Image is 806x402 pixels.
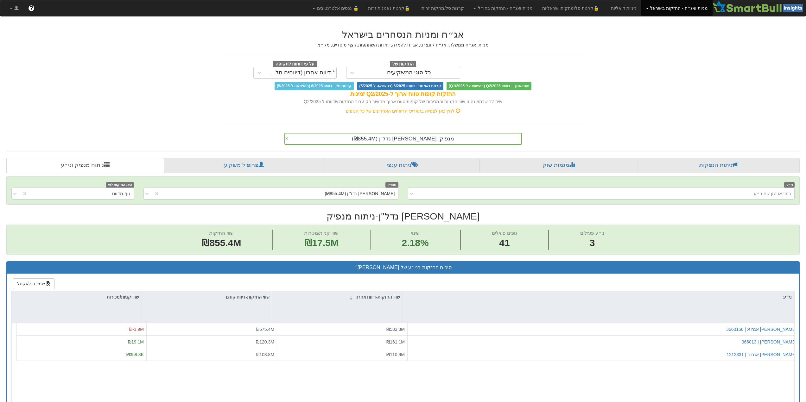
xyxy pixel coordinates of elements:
div: * דיווח אחרון (דיווחים חלקיים) [267,70,335,76]
a: מניות דואליות [606,0,641,16]
div: שים לב שבתצוגה זו שווי הקניות והמכירות של קופות טווח ארוך מחושב רק עבור החזקות שדווחו ל Q2/2025 [223,98,584,105]
span: הצג החזקות לפי [106,182,134,188]
span: Clear value [285,133,290,144]
span: מנפיק: ‏[PERSON_NAME] נדל"ן ‎(₪855.4M)‎ [352,136,454,142]
span: קרנות סל - דיווחי 6/2025 (בהשוואה ל-5/2025) [275,82,354,90]
span: שווי קניות/מכירות [304,230,338,236]
a: ? [23,0,39,16]
span: החזקות של [390,61,416,68]
span: ₪120.3M [256,339,274,344]
a: 🔒 נכסים אלטרנטיבים [308,0,363,16]
span: ני״ע [784,182,795,188]
img: Smartbull [713,0,806,13]
a: 🔒קרנות סל/מחקות ישראליות [537,0,606,16]
h2: [PERSON_NAME] נדל"ן - ניתוח מנפיק [6,211,800,221]
div: [PERSON_NAME] נדל"ן (₪855.4M) [325,190,395,197]
span: × [285,136,289,141]
span: 41 [492,236,517,250]
span: טווח ארוך - דיווחי Q2/2025 (בהשוואה ל-Q1/2025) [447,82,531,90]
div: גוף מדווח [112,190,130,197]
span: קרנות נאמנות - דיווחי 6/2025 (בהשוואה ל-5/2025) [357,82,443,90]
span: ₪110.9M [386,352,405,357]
span: 3 [580,236,604,250]
span: ? [29,5,33,11]
div: כל סוגי המשקיעים [387,70,431,76]
div: בחר או הזן שם ני״ע [754,190,791,197]
span: ₪19.1M [128,339,144,344]
div: שווי החזקות-דיווח אחרון [272,291,403,303]
a: ניתוח ענפי [324,158,479,173]
div: החזקות קופות טווח ארוך ל-Q2/2025 זמינות [223,90,584,98]
h5: מניות, אג״ח ממשלתי, אג״ח קונצרני, אג״ח להמרה, יחידות השתתפות, רצף מוסדיים, מק״מ [223,43,584,47]
span: ₪575.4M [256,327,274,332]
a: פרופיל משקיע [164,158,324,173]
span: ₪-1.9M [129,327,144,332]
button: [PERSON_NAME] | 366013 [742,339,796,345]
div: שווי החזקות-דיווח קודם [142,291,272,303]
span: 2.18% [402,236,429,250]
div: שווי קניות/מכירות [12,291,142,303]
span: ני״ע פעילים [580,230,604,236]
button: [PERSON_NAME] אגח ב | 1212331 [727,351,796,358]
div: ני״ע [403,291,794,303]
a: מניות ואג״ח - החזקות בישראל [641,0,713,16]
button: [PERSON_NAME] אגח א | 3660156 [726,326,796,332]
h3: סיכום החזקות בני״ע של [PERSON_NAME]"ן [11,265,795,270]
a: מגמות שוק [479,158,638,173]
span: ₪161.1M [386,339,405,344]
span: שינוי [411,230,420,236]
span: שווי החזקות [209,230,233,236]
a: קרנות סל/מחקות זרות [417,0,469,16]
a: 🔒קרנות נאמנות זרות [363,0,417,16]
a: מניות ואג״ח - החזקות בחו״ל [469,0,537,16]
span: ₪583.3M [386,327,405,332]
h2: אג״ח ומניות הנסחרים בישראל [223,29,584,40]
button: שמירה לאקסל [13,278,55,289]
span: ₪855.4M [202,238,241,248]
span: ₪358.3K [126,352,144,357]
span: ₪108.8M [256,352,274,357]
span: ₪17.5M [304,238,338,248]
a: ניתוח הנפקות [638,158,800,173]
span: מנפיק [385,182,398,188]
div: לחץ כאן לצפייה בתאריכי הדיווחים האחרונים של כל הגופים [218,108,588,114]
a: ניתוח מנפיק וני״ע [6,158,164,173]
span: גופים פעילים [492,230,517,236]
span: על פי דוחות לתקופה [273,61,317,68]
